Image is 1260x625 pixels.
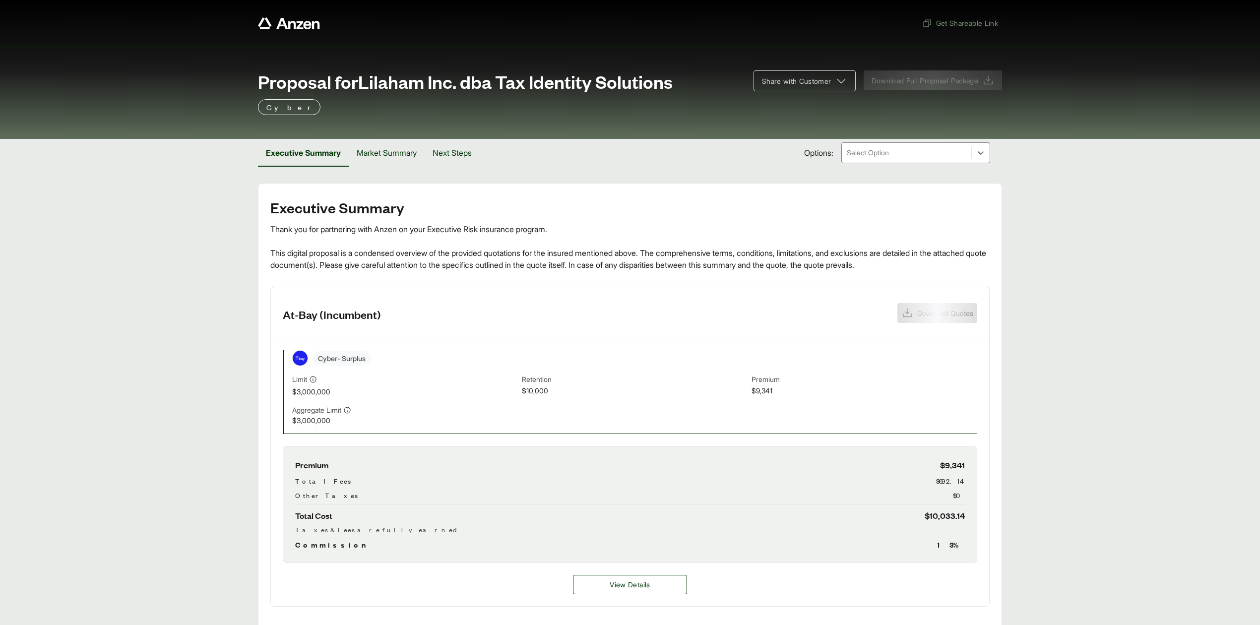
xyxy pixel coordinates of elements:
[922,18,998,28] span: Get Shareable Link
[258,17,320,29] a: Anzen website
[937,539,965,551] span: 13 %
[918,14,1002,32] button: Get Shareable Link
[283,307,381,322] h3: At-Bay (Incumbent)
[752,385,977,397] span: $9,341
[270,199,990,215] h2: Executive Summary
[940,458,965,472] span: $9,341
[573,575,687,594] button: View Details
[293,351,308,366] img: At-Bay
[349,139,425,167] button: Market Summary
[292,386,518,397] span: $3,000,000
[610,579,650,590] span: View Details
[295,539,371,551] span: Commission
[258,139,349,167] button: Executive Summary
[295,490,358,500] span: Other Taxes
[522,385,748,397] span: $10,000
[295,458,328,472] span: Premium
[270,223,990,271] div: Thank you for partnering with Anzen on your Executive Risk insurance program. This digital propos...
[872,75,979,86] span: Download Full Proposal Package
[295,524,965,535] div: Taxes & Fees are fully earned.
[752,374,977,385] span: Premium
[522,374,748,385] span: Retention
[425,139,480,167] button: Next Steps
[573,575,687,594] a: At-Bay (Incumbent) details
[936,476,965,486] span: $692.14
[295,476,351,486] span: Total Fees
[292,405,341,415] span: Aggregate Limit
[762,76,831,86] span: Share with Customer
[258,71,673,91] span: Proposal for Lilaham Inc. dba Tax Identity Solutions
[266,101,312,113] p: Cyber
[754,70,856,91] button: Share with Customer
[804,147,833,159] span: Options:
[292,415,518,426] span: $3,000,000
[292,374,307,384] span: Limit
[953,490,965,500] span: $0
[312,351,372,366] span: Cyber - Surplus
[925,509,965,522] span: $10,033.14
[295,509,332,522] span: Total Cost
